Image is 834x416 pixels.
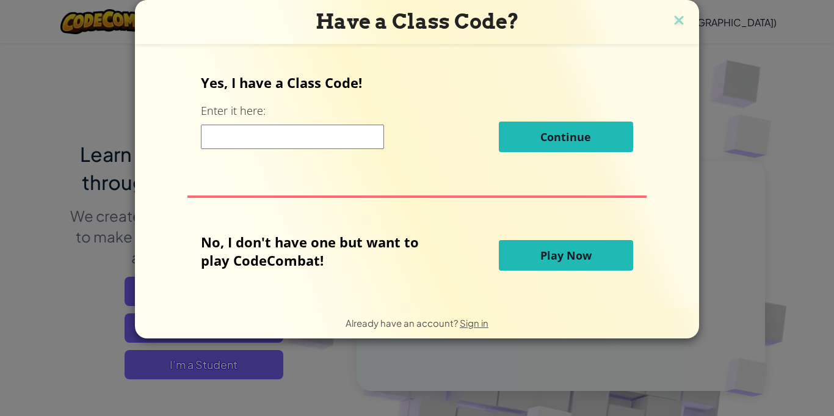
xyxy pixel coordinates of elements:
span: Have a Class Code? [316,9,519,34]
a: Sign in [460,317,488,329]
span: Already have an account? [346,317,460,329]
button: Play Now [499,240,633,271]
span: Continue [540,130,591,144]
img: close icon [671,12,687,31]
button: Continue [499,122,633,152]
label: Enter it here: [201,103,266,119]
p: Yes, I have a Class Code! [201,73,633,92]
p: No, I don't have one but want to play CodeCombat! [201,233,437,269]
span: Play Now [540,248,592,263]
